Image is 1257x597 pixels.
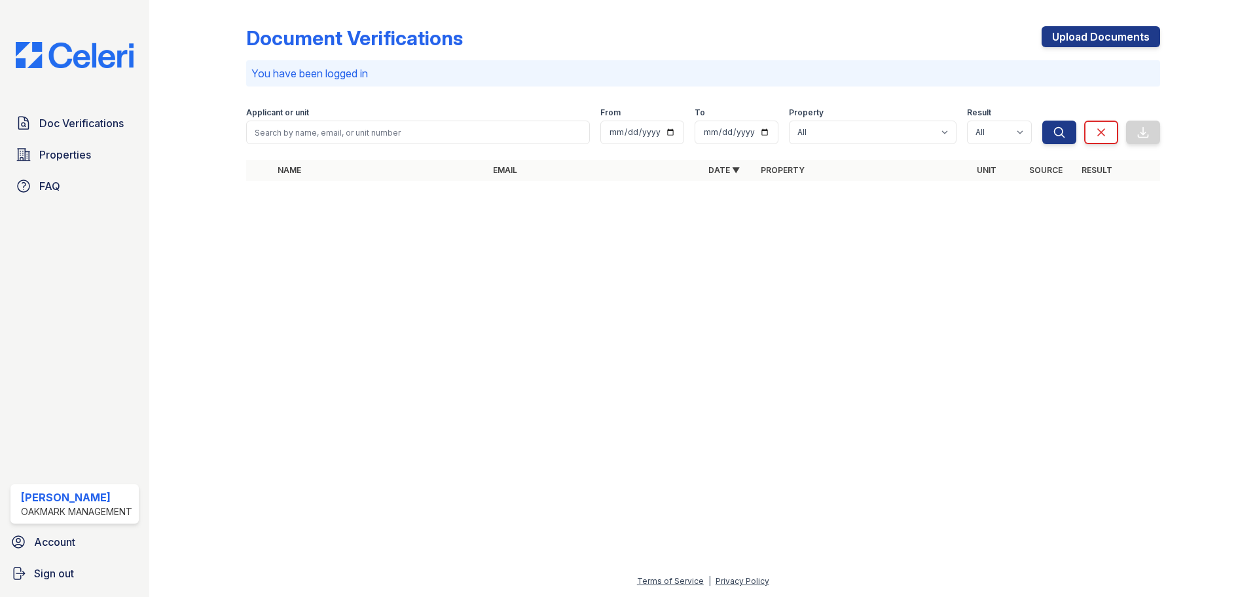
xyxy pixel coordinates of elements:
span: Properties [39,147,91,163]
a: Name [278,165,301,175]
label: Property [789,107,824,118]
a: Account [5,529,144,555]
a: Terms of Service [637,576,704,586]
img: CE_Logo_Blue-a8612792a0a2168367f1c8372b55b34899dd931a85d93a1a3d3e32e68fde9ad4.png [5,42,144,68]
a: Sign out [5,560,144,587]
p: You have been logged in [251,66,1155,81]
label: Applicant or unit [246,107,309,118]
a: Property [761,165,805,175]
span: Account [34,534,75,550]
label: From [600,107,621,118]
span: Doc Verifications [39,115,124,131]
a: Doc Verifications [10,110,139,136]
a: Properties [10,142,139,168]
a: Date ▼ [708,165,740,175]
span: FAQ [39,178,60,194]
a: Source [1029,165,1063,175]
span: Sign out [34,566,74,581]
a: FAQ [10,173,139,199]
label: To [695,107,705,118]
label: Result [967,107,991,118]
a: Unit [977,165,996,175]
div: | [708,576,711,586]
input: Search by name, email, or unit number [246,121,590,144]
a: Privacy Policy [716,576,769,586]
div: Oakmark Management [21,505,132,518]
div: Document Verifications [246,26,463,50]
a: Email [493,165,517,175]
a: Upload Documents [1042,26,1160,47]
div: [PERSON_NAME] [21,490,132,505]
a: Result [1082,165,1112,175]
